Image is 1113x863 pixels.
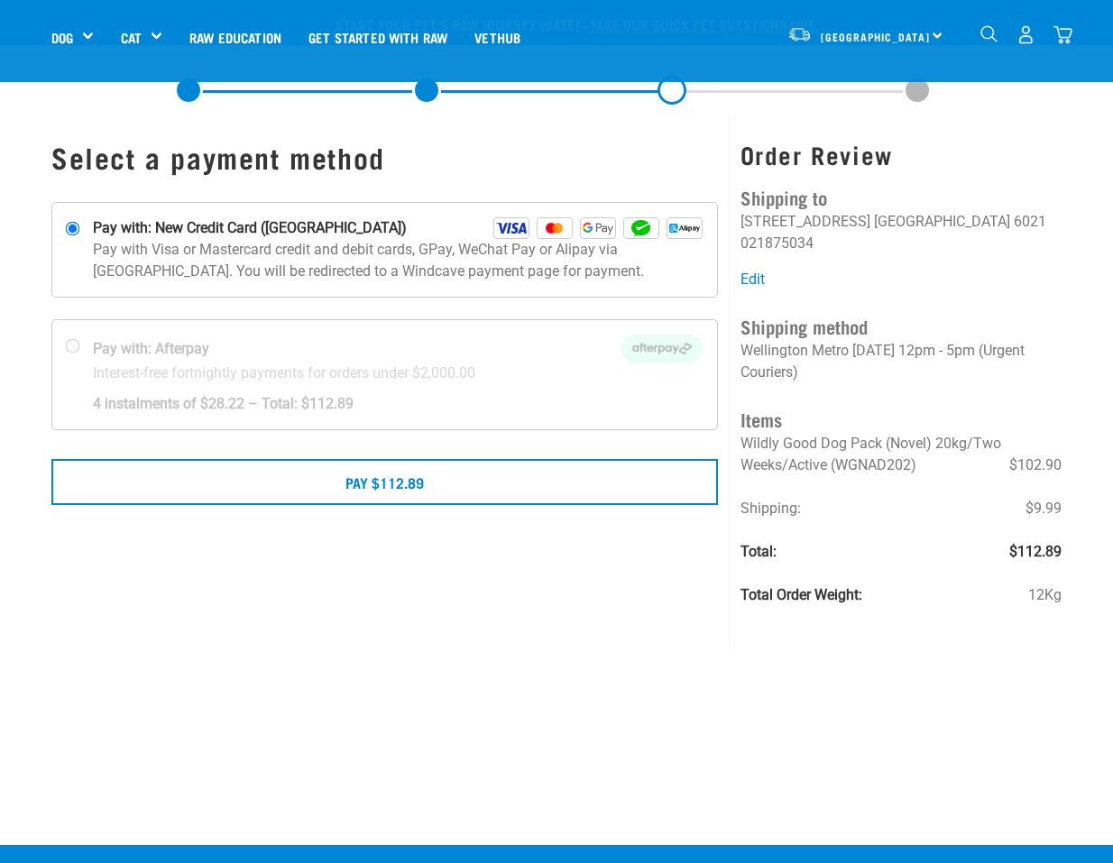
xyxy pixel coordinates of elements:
a: Vethub [461,1,534,73]
input: Pay with: New Credit Card ([GEOGRAPHIC_DATA]) Visa Mastercard GPay WeChat Alipay Pay with Visa or... [66,222,80,236]
img: GPay [580,217,616,239]
span: Wildly Good Dog Pack (Novel) 20kg/Two Weeks/Active (WGNAD202) [740,435,1001,473]
li: [GEOGRAPHIC_DATA] 6021 [874,213,1046,230]
span: $112.89 [1009,541,1062,563]
h4: Items [740,405,1062,433]
img: user.png [1016,25,1035,44]
button: Pay $112.89 [51,459,718,504]
li: [STREET_ADDRESS] [740,213,870,230]
a: Raw Education [176,1,295,73]
p: Pay with Visa or Mastercard credit and debit cards, GPay, WeChat Pay or Alipay via [GEOGRAPHIC_DA... [93,239,703,282]
h4: Shipping to [740,183,1062,211]
span: $9.99 [1026,498,1062,519]
li: 021875034 [740,234,814,252]
img: WeChat [623,217,659,239]
a: Edit [740,271,765,288]
p: Wellington Metro [DATE] 12pm - 5pm (Urgent Couriers) [740,340,1062,383]
img: home-icon@2x.png [1053,25,1072,44]
img: Mastercard [537,217,573,239]
a: Dog [51,27,73,48]
a: Cat [121,27,142,48]
span: 12Kg [1028,584,1062,606]
h1: Select a payment method [51,141,718,173]
h4: Shipping method [740,312,1062,340]
img: Alipay [667,217,703,239]
h3: Order Review [740,141,1062,169]
strong: Pay with: New Credit Card ([GEOGRAPHIC_DATA]) [93,217,407,239]
span: Shipping: [740,500,801,517]
span: $102.90 [1009,454,1062,476]
strong: Total: [740,543,777,560]
img: home-icon-1@2x.png [980,25,998,42]
strong: Total Order Weight: [740,586,862,603]
a: Get started with Raw [295,1,461,73]
img: van-moving.png [787,26,812,42]
span: [GEOGRAPHIC_DATA] [821,33,930,40]
img: Visa [493,217,529,239]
